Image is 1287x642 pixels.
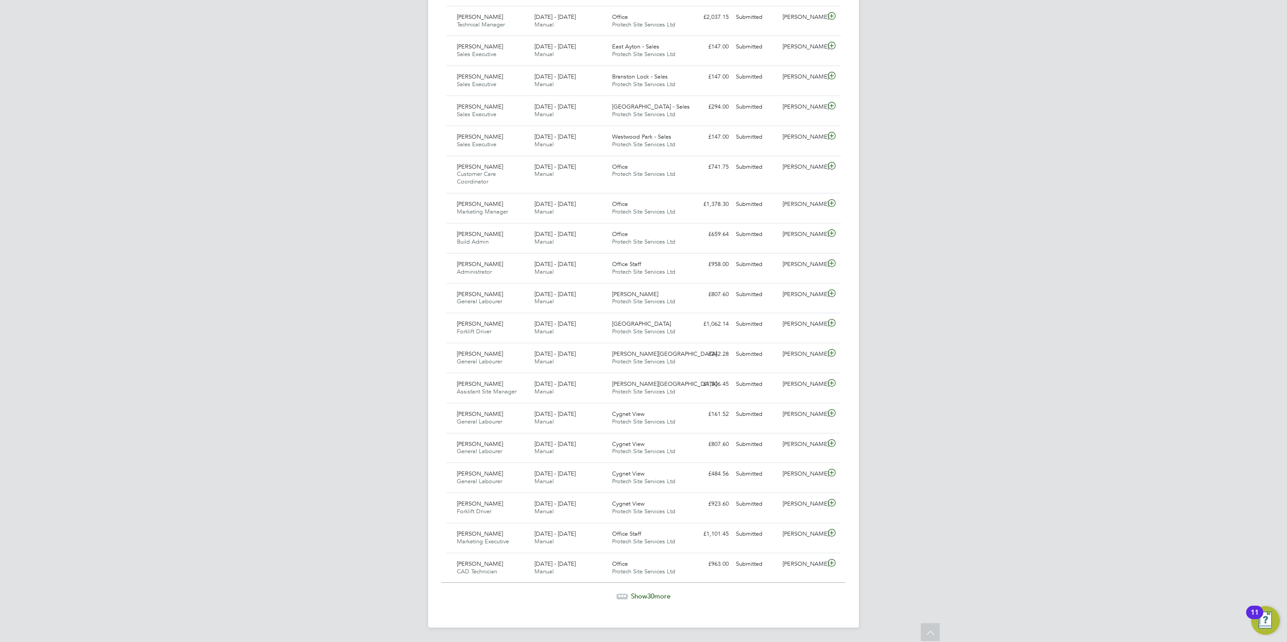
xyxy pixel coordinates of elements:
div: Submitted [732,467,779,481]
span: General Labourer [457,418,502,425]
span: Office [612,230,628,238]
div: [PERSON_NAME] [779,377,826,392]
span: [DATE] - [DATE] [534,163,576,170]
button: Open Resource Center, 11 new notifications [1251,606,1280,635]
span: Cygnet View [612,440,644,448]
span: Office Staff [612,530,641,537]
div: £147.00 [686,70,732,84]
span: Sales Executive [457,110,496,118]
div: Submitted [732,347,779,362]
span: Protech Site Services Ltd [612,328,675,335]
div: [PERSON_NAME] [779,39,826,54]
span: CAD Technician [457,568,497,575]
div: £294.00 [686,100,732,114]
span: Manual [534,388,554,395]
span: Manual [534,208,554,215]
div: Submitted [732,557,779,572]
span: [PERSON_NAME] [457,230,503,238]
span: Protech Site Services Ltd [612,388,675,395]
div: [PERSON_NAME] [779,527,826,542]
span: Technical Manager [457,21,505,28]
div: Submitted [732,287,779,302]
div: [PERSON_NAME] [779,437,826,452]
span: [DATE] - [DATE] [534,230,576,238]
span: Manual [534,477,554,485]
span: Protech Site Services Ltd [612,238,675,245]
span: [PERSON_NAME][GEOGRAPHIC_DATA] [612,380,717,388]
span: Protech Site Services Ltd [612,140,675,148]
div: [PERSON_NAME] [779,100,826,114]
span: [GEOGRAPHIC_DATA] [612,320,671,328]
div: Submitted [732,10,779,25]
span: Office Staff [612,260,641,268]
span: [DATE] - [DATE] [534,73,576,80]
span: Manual [534,328,554,335]
div: £242.28 [686,347,732,362]
div: Submitted [732,160,779,175]
div: £963.00 [686,557,732,572]
span: Office [612,200,628,208]
div: £147.00 [686,39,732,54]
span: Sales Executive [457,50,496,58]
span: Manual [534,140,554,148]
div: £807.60 [686,287,732,302]
span: East Ayton - Sales [612,43,659,50]
span: Cygnet View [612,500,644,507]
span: [PERSON_NAME] [457,103,503,110]
span: [DATE] - [DATE] [534,200,576,208]
div: [PERSON_NAME] [779,70,826,84]
span: Show more [631,592,670,600]
span: Customer Care Coordinator [457,170,496,185]
span: Office [612,13,628,21]
span: Protech Site Services Ltd [612,21,675,28]
span: [PERSON_NAME] [457,440,503,448]
div: £741.75 [686,160,732,175]
span: [DATE] - [DATE] [534,560,576,568]
span: Build Admin [457,238,489,245]
div: [PERSON_NAME] [779,407,826,422]
div: [PERSON_NAME] [779,10,826,25]
span: Protech Site Services Ltd [612,50,675,58]
div: £161.52 [686,407,732,422]
span: Forklift Driver [457,328,491,335]
div: Submitted [732,407,779,422]
div: [PERSON_NAME] [779,130,826,144]
span: [PERSON_NAME] [612,290,658,298]
span: Manual [534,80,554,88]
div: Submitted [732,257,779,272]
span: [DATE] - [DATE] [534,290,576,298]
div: [PERSON_NAME] [779,197,826,212]
span: Forklift Driver [457,507,491,515]
span: Protech Site Services Ltd [612,477,675,485]
span: Manual [534,537,554,545]
div: £958.00 [686,257,732,272]
span: [PERSON_NAME] [457,320,503,328]
span: Manual [534,238,554,245]
span: [PERSON_NAME] [457,43,503,50]
span: [DATE] - [DATE] [534,350,576,358]
span: [PERSON_NAME] [457,13,503,21]
div: £1,378.30 [686,197,732,212]
span: [DATE] - [DATE] [534,530,576,537]
span: [PERSON_NAME] [457,500,503,507]
span: Sales Executive [457,140,496,148]
span: Marketing Manager [457,208,508,215]
span: [PERSON_NAME] [457,380,503,388]
span: [DATE] - [DATE] [534,320,576,328]
span: Sales Executive [457,80,496,88]
span: Assistant Site Manager [457,388,517,395]
span: Manual [534,297,554,305]
div: Submitted [732,377,779,392]
span: [DATE] - [DATE] [534,260,576,268]
div: Submitted [732,497,779,511]
span: Protech Site Services Ltd [612,297,675,305]
span: General Labourer [457,297,502,305]
div: [PERSON_NAME] [779,347,826,362]
span: [DATE] - [DATE] [534,43,576,50]
span: Protech Site Services Ltd [612,358,675,365]
span: General Labourer [457,477,502,485]
span: Office [612,163,628,170]
span: [DATE] - [DATE] [534,440,576,448]
span: [DATE] - [DATE] [534,470,576,477]
div: Submitted [732,39,779,54]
